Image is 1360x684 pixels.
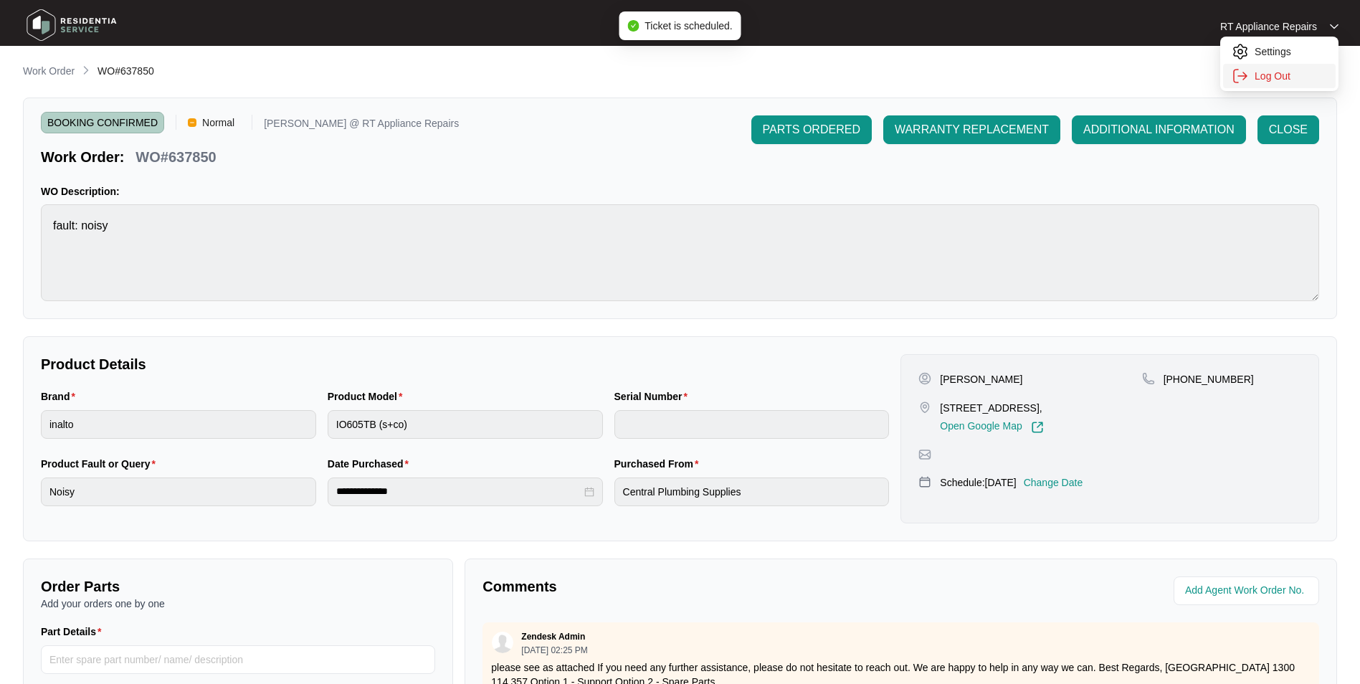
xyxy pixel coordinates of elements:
textarea: fault: noisy [41,204,1319,301]
span: Ticket is scheduled. [645,20,732,32]
p: Comments [482,576,890,597]
p: Add your orders one by one [41,597,435,611]
span: WARRANTY REPLACEMENT [895,121,1049,138]
p: Zendesk Admin [521,631,585,642]
p: Order Parts [41,576,435,597]
label: Date Purchased [328,457,414,471]
p: [PERSON_NAME] [940,372,1022,386]
p: Log Out [1255,69,1327,83]
img: user-pin [918,372,931,385]
img: dropdown arrow [1330,23,1338,30]
input: Brand [41,410,316,439]
span: check-circle [627,20,639,32]
input: Part Details [41,645,435,674]
img: map-pin [918,475,931,488]
button: PARTS ORDERED [751,115,872,144]
p: Work Order: [41,147,124,167]
input: Purchased From [614,478,890,506]
label: Product Fault or Query [41,457,161,471]
p: [STREET_ADDRESS], [940,401,1043,415]
input: Product Model [328,410,603,439]
p: [PHONE_NUMBER] [1164,372,1254,386]
span: ADDITIONAL INFORMATION [1083,121,1235,138]
p: [DATE] 02:25 PM [521,646,587,655]
a: Work Order [20,64,77,80]
button: CLOSE [1257,115,1319,144]
img: settings icon [1232,43,1249,60]
label: Brand [41,389,81,404]
label: Product Model [328,389,409,404]
img: map-pin [918,448,931,461]
span: Normal [196,112,240,133]
button: ADDITIONAL INFORMATION [1072,115,1246,144]
p: Product Details [41,354,889,374]
img: settings icon [1232,67,1249,85]
label: Serial Number [614,389,693,404]
img: residentia service logo [22,4,122,47]
p: RT Appliance Repairs [1220,19,1317,34]
p: WO Description: [41,184,1319,199]
p: Work Order [23,64,75,78]
button: WARRANTY REPLACEMENT [883,115,1060,144]
input: Serial Number [614,410,890,439]
img: chevron-right [80,65,92,76]
input: Date Purchased [336,484,581,499]
p: Schedule: [DATE] [940,475,1016,490]
p: Settings [1255,44,1327,59]
label: Purchased From [614,457,705,471]
p: [PERSON_NAME] @ RT Appliance Repairs [264,118,459,133]
a: Open Google Map [940,421,1043,434]
span: BOOKING CONFIRMED [41,112,164,133]
span: PARTS ORDERED [763,121,860,138]
img: Vercel Logo [188,118,196,127]
input: Product Fault or Query [41,478,316,506]
p: Change Date [1024,475,1083,490]
img: user.svg [492,632,513,653]
span: WO#637850 [98,65,154,77]
label: Part Details [41,624,108,639]
img: map-pin [1142,372,1155,385]
span: CLOSE [1269,121,1308,138]
img: map-pin [918,401,931,414]
input: Add Agent Work Order No. [1185,582,1311,599]
img: Link-External [1031,421,1044,434]
p: WO#637850 [135,147,216,167]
